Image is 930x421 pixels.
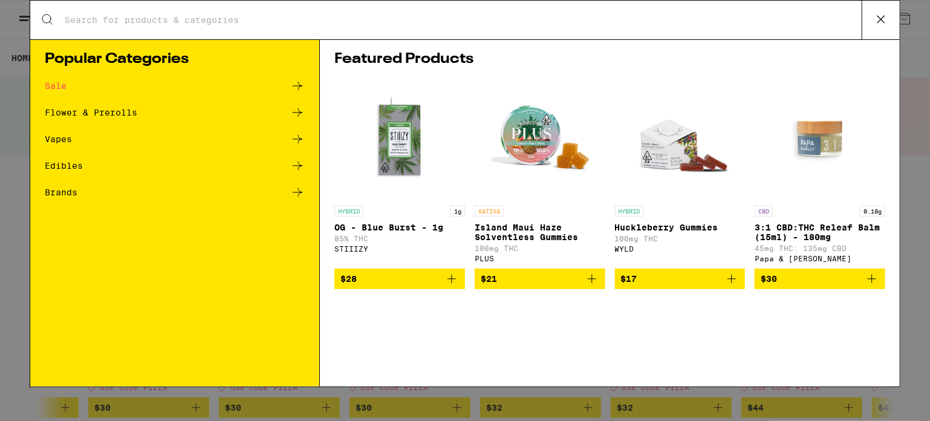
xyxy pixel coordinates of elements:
div: Flower & Prerolls [45,108,137,117]
span: $28 [340,274,357,284]
p: CBD [755,206,773,217]
span: Help [27,8,52,19]
a: Vapes [45,132,305,146]
p: 45mg THC: 135mg CBD [755,244,885,252]
a: Open page for OG - Blue Burst - 1g from STIIIZY [334,79,465,269]
a: Open page for Island Maui Haze Solventless Gummies from PLUS [475,79,605,269]
div: Brands [45,188,77,197]
p: OG - Blue Burst - 1g [334,223,465,232]
button: Add to bag [615,269,746,289]
span: $17 [621,274,637,284]
p: Huckleberry Gummies [615,223,746,232]
div: Edibles [45,162,83,170]
img: STIIIZY - OG - Blue Burst - 1g [339,79,460,200]
button: Add to bag [475,269,605,289]
p: 1g [450,206,465,217]
a: Open page for 3:1 CBD:THC Releaf Balm (15ml) - 180mg from Papa & Barkley [755,79,885,269]
a: Flower & Prerolls [45,105,305,120]
div: WYLD [615,245,746,253]
div: Papa & [PERSON_NAME] [755,255,885,263]
div: Vapes [45,135,72,143]
p: HYBRID [615,206,644,217]
a: Edibles [45,158,305,173]
img: Papa & Barkley - 3:1 CBD:THC Releaf Balm (15ml) - 180mg [759,79,880,200]
p: SATIVA [475,206,504,217]
p: 3:1 CBD:THC Releaf Balm (15ml) - 180mg [755,223,885,242]
img: WYLD - Huckleberry Gummies [619,79,740,200]
h1: Popular Categories [45,52,305,67]
span: $21 [481,274,497,284]
div: PLUS [475,255,605,263]
h1: Featured Products [334,52,885,67]
div: Sale [45,82,67,90]
p: 100mg THC [475,244,605,252]
p: Island Maui Haze Solventless Gummies [475,223,605,242]
button: Add to bag [755,269,885,289]
button: Add to bag [334,269,465,289]
p: 100mg THC [615,235,746,243]
p: 85% THC [334,235,465,243]
p: HYBRID [334,206,363,217]
div: STIIIZY [334,245,465,253]
input: Search for products & categories [64,15,862,25]
p: 0.18g [860,206,885,217]
a: Open page for Huckleberry Gummies from WYLD [615,79,746,269]
a: Sale [45,79,305,93]
a: Brands [45,185,305,200]
img: PLUS - Island Maui Haze Solventless Gummies [480,79,600,200]
span: $30 [761,274,777,284]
